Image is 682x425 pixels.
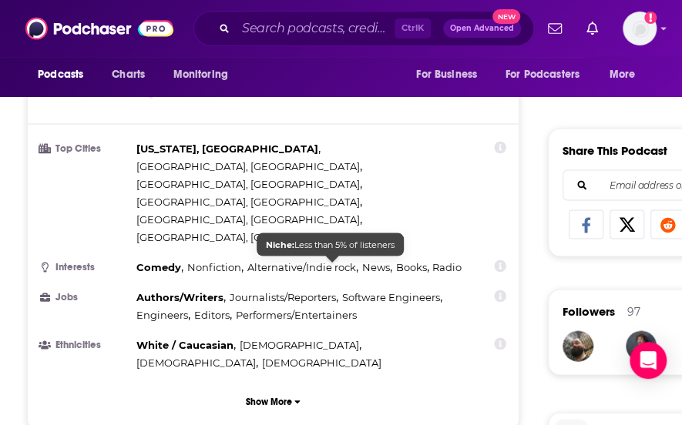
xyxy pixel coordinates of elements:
span: For Business [416,64,477,85]
button: open menu [599,60,655,89]
img: User Profile [623,12,657,45]
span: , [247,258,358,276]
span: [GEOGRAPHIC_DATA], [GEOGRAPHIC_DATA] [136,177,360,189]
span: Comedy [136,260,181,273]
svg: Add a profile image [644,12,657,24]
span: [DEMOGRAPHIC_DATA] [240,338,359,350]
span: [GEOGRAPHIC_DATA], [GEOGRAPHIC_DATA] [136,230,360,243]
span: Logged in as jessicalaino [623,12,657,45]
button: open menu [162,60,247,89]
h3: Interests [40,262,130,272]
span: Software Engineers [342,290,440,303]
button: Show More [40,387,506,415]
img: ChrisH [626,330,657,361]
span: Monitoring [173,64,227,85]
h3: Top Cities [40,143,130,153]
span: , [362,258,392,276]
span: News [362,260,390,273]
span: [GEOGRAPHIC_DATA], [GEOGRAPHIC_DATA] [136,159,360,172]
img: CMG33 [563,330,593,361]
span: , [240,336,361,353]
span: , [136,336,236,353]
span: More [610,64,636,85]
b: Niche: [266,239,294,249]
div: Open Intercom Messenger [630,342,667,379]
span: , [136,192,362,210]
span: [GEOGRAPHIC_DATA], [GEOGRAPHIC_DATA] [136,212,360,225]
span: Less than 5% of listeners [266,239,395,249]
span: Open Advanced [450,25,514,32]
span: Journalists/Reporters [230,290,336,303]
span: Radio [432,260,462,273]
span: , [136,258,183,276]
span: , [136,288,226,306]
span: Engineers [136,308,188,320]
input: Search podcasts, credits, & more... [236,16,395,41]
span: White / Caucasian [136,338,233,350]
span: Followers [563,303,615,318]
a: Show notifications dropdown [580,15,604,42]
span: Editors [194,308,230,320]
a: Share on X/Twitter [610,209,644,239]
img: Podchaser - Follow, Share and Rate Podcasts [25,14,173,43]
button: open menu [27,60,103,89]
a: Charts [102,60,154,89]
span: , [136,175,362,192]
span: , [187,258,244,276]
span: New [492,9,520,24]
span: [DEMOGRAPHIC_DATA] [262,356,381,368]
h3: Share This Podcast [563,142,667,157]
span: , [136,353,258,371]
span: Ctrl K [395,18,431,38]
span: , [136,139,321,157]
span: [DEMOGRAPHIC_DATA] [136,356,256,368]
div: Search podcasts, credits, & more... [193,11,534,46]
button: open menu [496,60,602,89]
button: Open AdvancedNew [443,19,521,38]
span: For Podcasters [506,64,580,85]
a: Share on Facebook [569,209,603,239]
span: Charts [112,64,145,85]
span: , [395,258,428,276]
span: [GEOGRAPHIC_DATA], [GEOGRAPHIC_DATA] [136,195,360,207]
span: , [136,306,190,323]
div: 97 [627,304,640,318]
span: Performers/Entertainers [236,308,357,320]
span: [US_STATE], [GEOGRAPHIC_DATA] [136,142,318,154]
span: Authors/Writers [136,290,223,303]
span: , [136,157,362,175]
span: , [194,306,232,323]
span: Books [395,260,426,273]
p: Show More [246,396,292,407]
span: Alternative/Indie rock [247,260,356,273]
button: open menu [405,60,496,89]
span: , [342,288,442,306]
a: Show notifications dropdown [542,15,568,42]
button: Show profile menu [623,12,657,45]
h3: Ethnicities [40,340,130,350]
h3: Jobs [40,292,130,302]
span: , [136,210,362,228]
span: Podcasts [38,64,83,85]
span: , [230,288,338,306]
span: Nonfiction [187,260,241,273]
